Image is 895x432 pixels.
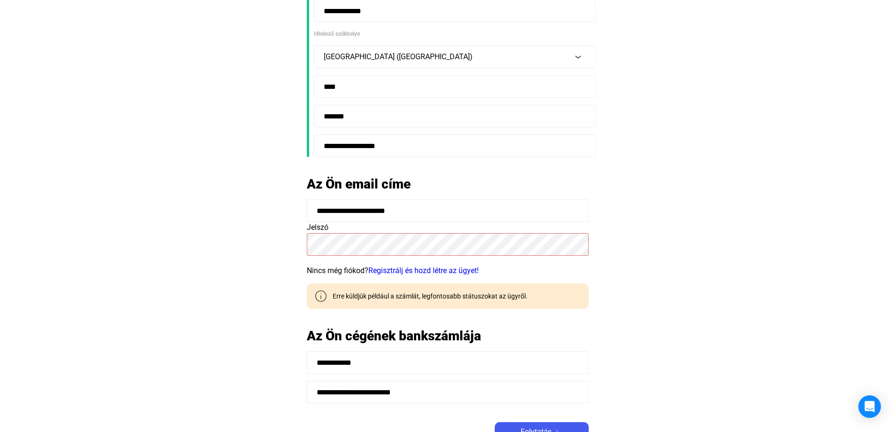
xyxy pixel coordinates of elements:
[326,291,528,301] div: Erre küldjük például a számlát, legfontosabb státuszokat az ügyről.
[307,223,328,232] span: Jelszó
[307,328,589,344] h2: Az Ön cégének bankszámlája
[314,29,589,39] div: Hitelező székhelye
[307,265,589,276] div: Nincs még fiókod?
[858,395,881,418] div: Open Intercom Messenger
[324,52,473,61] span: [GEOGRAPHIC_DATA] ([GEOGRAPHIC_DATA])
[307,176,589,192] h2: Az Ön email címe
[368,266,479,275] a: Regisztrálj és hozd létre az ügyet!
[314,46,596,68] button: [GEOGRAPHIC_DATA] ([GEOGRAPHIC_DATA])
[315,291,327,302] img: info-grey-outline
